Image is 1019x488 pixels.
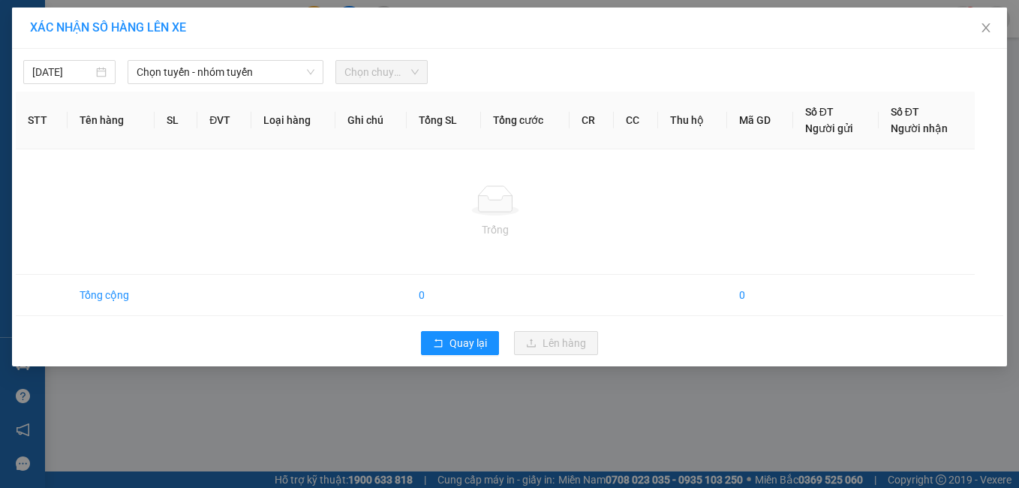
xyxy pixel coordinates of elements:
[727,275,793,316] td: 0
[980,22,992,34] span: close
[658,92,726,149] th: Thu hộ
[614,92,658,149] th: CC
[32,64,93,80] input: 11/09/2025
[335,92,407,149] th: Ghi chú
[514,331,598,355] button: uploadLên hàng
[805,106,834,118] span: Số ĐT
[68,275,155,316] td: Tổng cộng
[481,92,570,149] th: Tổng cước
[727,92,793,149] th: Mã GD
[433,338,443,350] span: rollback
[965,8,1007,50] button: Close
[251,92,336,149] th: Loại hàng
[28,221,963,238] div: Trống
[891,122,948,134] span: Người nhận
[449,335,487,351] span: Quay lại
[891,106,919,118] span: Số ĐT
[570,92,614,149] th: CR
[407,275,481,316] td: 0
[16,92,68,149] th: STT
[306,68,315,77] span: down
[344,61,419,83] span: Chọn chuyến
[68,92,155,149] th: Tên hàng
[137,61,315,83] span: Chọn tuyến - nhóm tuyến
[197,92,251,149] th: ĐVT
[30,20,186,35] span: XÁC NHẬN SỐ HÀNG LÊN XE
[421,331,499,355] button: rollbackQuay lại
[155,92,197,149] th: SL
[805,122,853,134] span: Người gửi
[407,92,481,149] th: Tổng SL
